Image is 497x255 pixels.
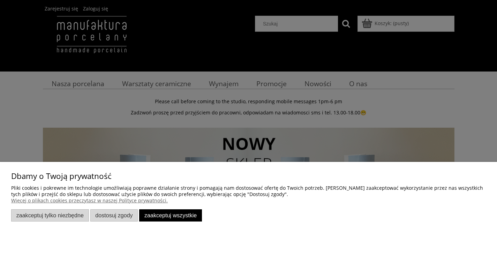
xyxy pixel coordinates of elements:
button: Zaakceptuj wszystkie [139,209,202,222]
a: Więcej o plikach cookies przeczytasz w naszej Polityce prywatności. [11,197,168,204]
button: Zaakceptuj tylko niezbędne [11,209,89,222]
p: Pliki cookies i pokrewne im technologie umożliwiają poprawne działanie strony i pomagają nam dost... [11,185,486,197]
button: Dostosuj zgody [90,209,138,222]
p: Dbamy o Twoją prywatność [11,173,486,179]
